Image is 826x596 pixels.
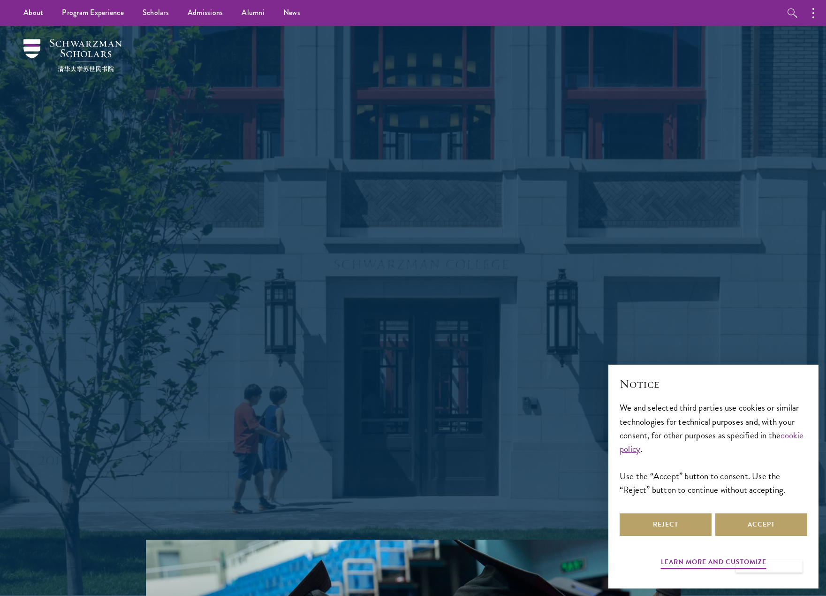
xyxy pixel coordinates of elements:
[715,513,807,536] button: Accept
[620,428,804,456] a: cookie policy
[661,556,766,571] button: Learn more and customize
[620,513,712,536] button: Reject
[620,401,807,496] div: We and selected third parties use cookies or similar technologies for technical purposes and, wit...
[23,39,122,72] img: Schwarzman Scholars
[620,376,807,392] h2: Notice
